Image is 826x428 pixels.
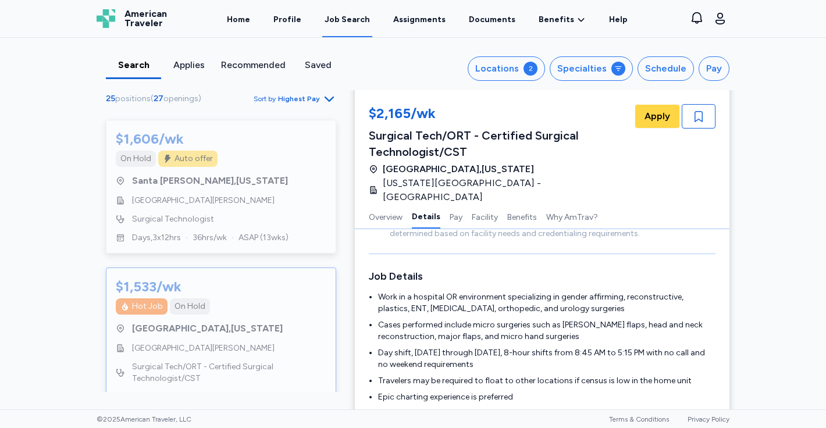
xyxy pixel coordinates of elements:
div: 2 [524,62,537,76]
span: Days , 3 x 12 hrs [132,391,181,403]
button: Overview [369,204,403,229]
button: Pay [699,56,729,81]
li: Travelers may be required to float to other locations if census is low in the home unit [378,375,715,387]
div: $1,606/wk [116,130,184,148]
div: Hot Job [132,301,163,312]
span: American Traveler [124,9,167,28]
a: Privacy Policy [688,415,729,423]
button: Specialties [550,56,633,81]
span: positions [115,94,151,104]
span: 27 [154,94,163,104]
span: [GEOGRAPHIC_DATA][PERSON_NAME] [132,343,275,354]
span: Days , 3 x 12 hrs [132,232,181,244]
span: Surgical Technologist [132,213,214,225]
div: Saved [295,58,341,72]
span: 25 [106,94,115,104]
div: $1,533/wk [116,277,181,296]
span: Sort by [254,94,276,104]
span: Apply [645,109,670,123]
button: Sort byHighest Pay [254,92,336,106]
span: 36 hrs/wk [193,391,227,403]
span: Highest Pay [278,94,320,104]
span: [US_STATE][GEOGRAPHIC_DATA] - [GEOGRAPHIC_DATA] [383,176,626,204]
button: Details [412,204,440,229]
div: Schedule [645,62,686,76]
span: [GEOGRAPHIC_DATA] , [US_STATE] [132,322,283,336]
span: © 2025 American Traveler, LLC [97,415,191,424]
button: Schedule [638,56,694,81]
div: Auto offer [175,153,213,165]
span: openings [163,94,198,104]
a: Terms & Conditions [609,415,669,423]
button: Locations2 [468,56,545,81]
li: Cases performed include micro surgeries such as [PERSON_NAME] flaps, head and neck reconstruction... [378,319,715,343]
div: ( ) [106,93,206,105]
button: Pay [450,204,462,229]
li: Day shift, [DATE] through [DATE], 8-hour shifts from 8:45 AM to 5:15 PM with no call and no weeke... [378,347,715,370]
li: Work in a hospital OR environment specializing in gender affirming, reconstructive, plastics, ENT... [378,291,715,315]
div: $2,165/wk [369,104,633,125]
div: On Hold [120,153,151,165]
div: Recommended [221,58,286,72]
div: Surgical Tech/ORT - Certified Surgical Technologist/CST [369,127,633,160]
span: Santa [PERSON_NAME] , [US_STATE] [132,174,288,188]
span: Benefits [539,14,574,26]
button: Apply [635,105,679,128]
div: Applies [166,58,212,72]
button: Benefits [507,204,537,229]
span: ASAP ( 8 wks) [238,391,286,403]
button: Facility [472,204,498,229]
span: [GEOGRAPHIC_DATA] , [US_STATE] [383,162,534,176]
div: Specialties [557,62,607,76]
h3: Job Details [369,268,715,284]
div: Search [111,58,156,72]
img: Logo [97,9,115,28]
span: 36 hrs/wk [193,232,227,244]
a: Job Search [322,1,372,37]
div: Pay [706,62,722,76]
button: Why AmTrav? [546,204,598,229]
span: Surgical Tech/ORT - Certified Surgical Technologist/CST [132,361,326,384]
div: Job Search [325,14,370,26]
li: Epic charting experience is preferred [378,391,715,403]
span: [GEOGRAPHIC_DATA][PERSON_NAME] [132,195,275,206]
div: On Hold [175,301,205,312]
div: Locations [475,62,519,76]
span: ASAP ( 13 wks) [238,232,289,244]
a: Benefits [539,14,586,26]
